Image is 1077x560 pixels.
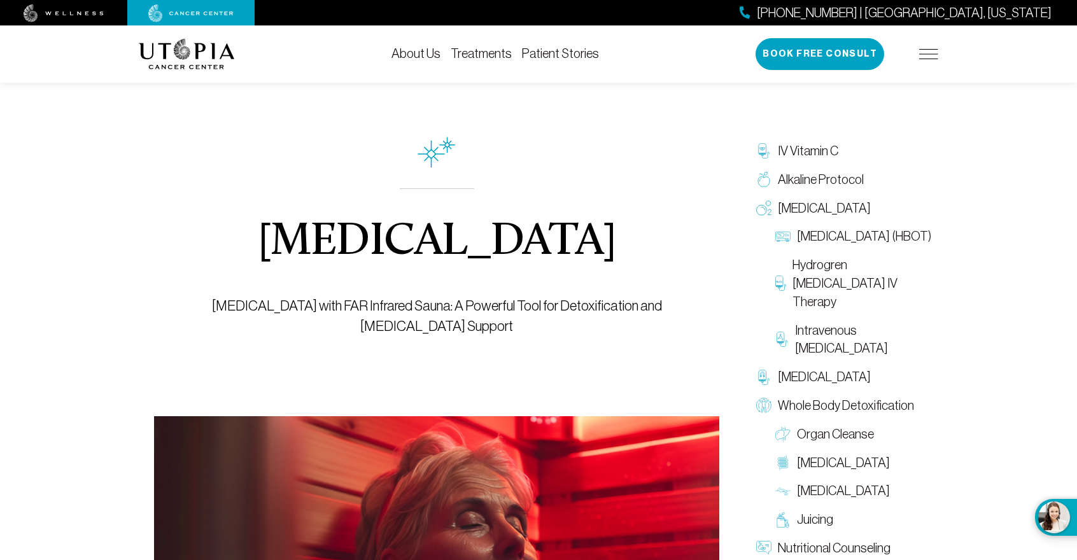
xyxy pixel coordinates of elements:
[797,227,931,246] span: [MEDICAL_DATA] (HBOT)
[775,484,791,499] img: Lymphatic Massage
[778,142,838,160] span: IV Vitamin C
[795,321,932,358] span: Intravenous [MEDICAL_DATA]
[919,49,938,59] img: icon-hamburger
[775,332,789,347] img: Intravenous Ozone Therapy
[756,38,884,70] button: Book Free Consult
[740,4,1052,22] a: [PHONE_NUMBER] | [GEOGRAPHIC_DATA], [US_STATE]
[757,4,1052,22] span: [PHONE_NUMBER] | [GEOGRAPHIC_DATA], [US_STATE]
[797,510,833,529] span: Juicing
[522,46,599,60] a: Patient Stories
[769,420,938,449] a: Organ Cleanse
[797,482,890,500] span: [MEDICAL_DATA]
[775,229,791,244] img: Hyperbaric Oxygen Therapy (HBOT)
[750,363,938,391] a: [MEDICAL_DATA]
[769,222,938,251] a: [MEDICAL_DATA] (HBOT)
[756,370,771,385] img: Chelation Therapy
[418,137,456,168] img: icon
[775,276,786,291] img: Hydrogren Peroxide IV Therapy
[778,396,914,415] span: Whole Body Detoxification
[258,220,616,265] h1: [MEDICAL_DATA]
[750,194,938,223] a: [MEDICAL_DATA]
[778,368,871,386] span: [MEDICAL_DATA]
[756,200,771,216] img: Oxygen Therapy
[750,165,938,194] a: Alkaline Protocol
[778,539,890,557] span: Nutritional Counseling
[778,199,871,218] span: [MEDICAL_DATA]
[750,391,938,420] a: Whole Body Detoxification
[756,540,771,556] img: Nutritional Counseling
[451,46,512,60] a: Treatments
[797,425,874,444] span: Organ Cleanse
[792,256,932,311] span: Hydrogren [MEDICAL_DATA] IV Therapy
[778,171,864,189] span: Alkaline Protocol
[775,512,791,528] img: Juicing
[775,426,791,442] img: Organ Cleanse
[769,449,938,477] a: [MEDICAL_DATA]
[769,251,938,316] a: Hydrogren [MEDICAL_DATA] IV Therapy
[183,296,691,337] p: [MEDICAL_DATA] with FAR Infrared Sauna: A Powerful Tool for Detoxification and [MEDICAL_DATA] Sup...
[769,477,938,505] a: [MEDICAL_DATA]
[148,4,234,22] img: cancer center
[797,454,890,472] span: [MEDICAL_DATA]
[769,316,938,363] a: Intravenous [MEDICAL_DATA]
[756,398,771,413] img: Whole Body Detoxification
[769,505,938,534] a: Juicing
[775,455,791,470] img: Colon Therapy
[24,4,104,22] img: wellness
[756,172,771,187] img: Alkaline Protocol
[750,137,938,165] a: IV Vitamin C
[139,39,235,69] img: logo
[756,143,771,158] img: IV Vitamin C
[391,46,440,60] a: About Us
